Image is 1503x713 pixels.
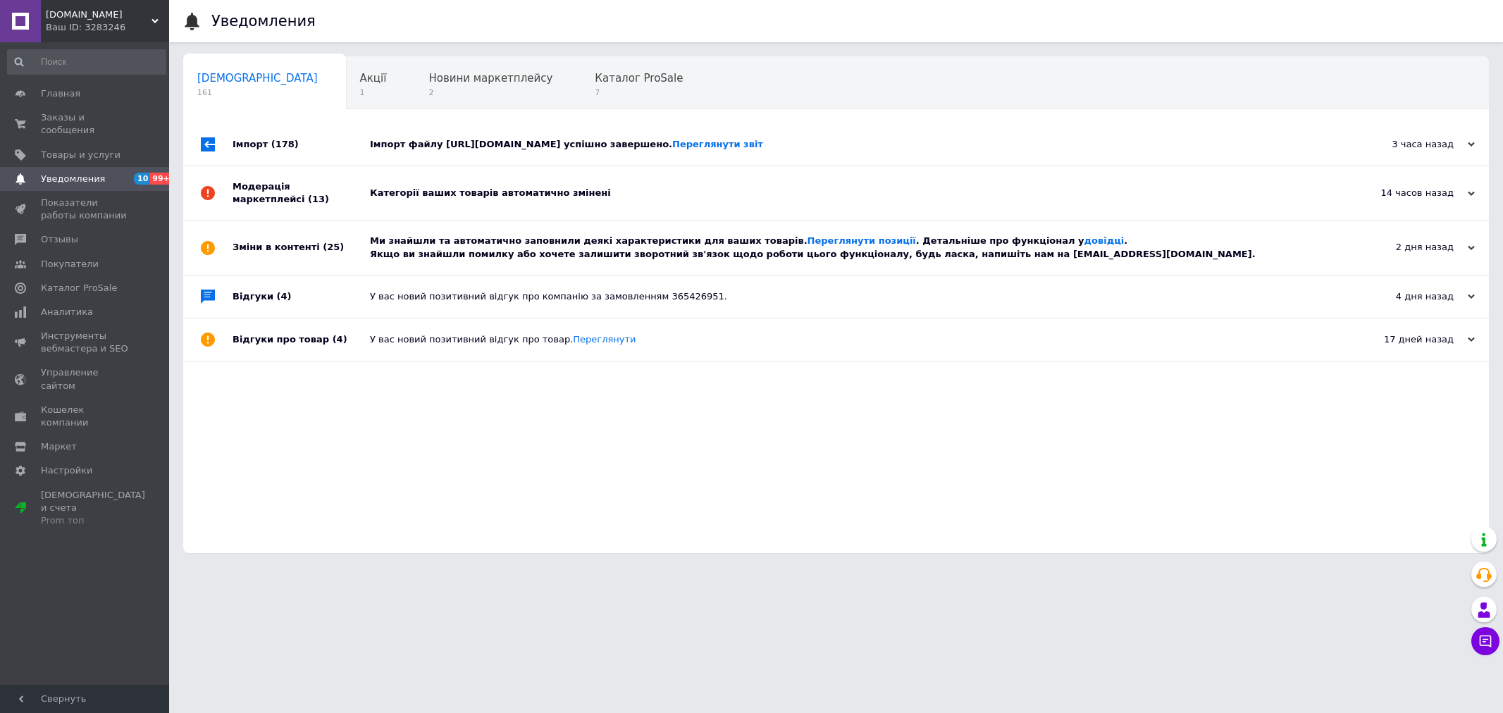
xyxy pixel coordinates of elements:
[595,87,683,98] span: 7
[808,235,916,246] a: Переглянути позиції
[370,333,1334,346] div: У вас новий позитивний відгук про товар.
[41,306,93,318] span: Аналитика
[197,72,318,85] span: [DEMOGRAPHIC_DATA]
[277,291,292,302] span: (4)
[308,194,329,204] span: (13)
[233,318,370,361] div: Відгуки про товар
[41,514,145,527] div: Prom топ
[41,330,130,355] span: Инструменты вебмастера и SEO
[428,72,552,85] span: Новини маркетплейсу
[233,166,370,220] div: Модерація маркетплейсі
[46,21,169,34] div: Ваш ID: 3283246
[1471,627,1499,655] button: Чат с покупателем
[41,149,120,161] span: Товары и услуги
[41,489,145,528] span: [DEMOGRAPHIC_DATA] и счета
[41,464,92,477] span: Настройки
[370,235,1334,260] div: Ми знайшли та автоматично заповнили деякі характеристики для ваших товарів. . Детальніше про функ...
[360,87,387,98] span: 1
[41,233,78,246] span: Отзывы
[333,334,347,345] span: (4)
[211,13,316,30] h1: Уведомления
[41,440,77,453] span: Маркет
[428,87,552,98] span: 2
[233,123,370,166] div: Імпорт
[41,258,99,271] span: Покупатели
[573,334,636,345] a: Переглянути
[370,187,1334,199] div: Категорії ваших товарів автоматично змінені
[1334,138,1475,151] div: 3 часа назад
[672,139,763,149] a: Переглянути звіт
[41,173,105,185] span: Уведомления
[41,111,130,137] span: Заказы и сообщения
[41,87,80,100] span: Главная
[323,242,344,252] span: (25)
[134,173,150,185] span: 10
[1084,235,1125,246] a: довідці
[360,72,387,85] span: Акції
[41,197,130,222] span: Показатели работы компании
[197,87,318,98] span: 161
[7,49,166,75] input: Поиск
[1334,241,1475,254] div: 2 дня назад
[1334,290,1475,303] div: 4 дня назад
[595,72,683,85] span: Каталог ProSale
[41,366,130,392] span: Управление сайтом
[46,8,151,21] span: Privat.in.ua
[1334,333,1475,346] div: 17 дней назад
[233,221,370,274] div: Зміни в контенті
[1334,187,1475,199] div: 14 часов назад
[370,138,1334,151] div: Імпорт файлу [URL][DOMAIN_NAME] успішно завершено.
[271,139,299,149] span: (178)
[41,282,117,294] span: Каталог ProSale
[233,275,370,318] div: Відгуки
[370,290,1334,303] div: У вас новий позитивний відгук про компанію за замовленням 365426951.
[150,173,173,185] span: 99+
[41,404,130,429] span: Кошелек компании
